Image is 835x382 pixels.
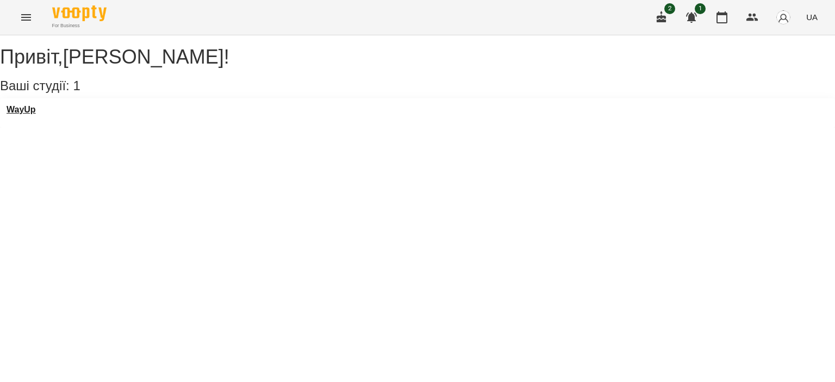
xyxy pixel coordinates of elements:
span: For Business [52,22,107,29]
button: Menu [13,4,39,30]
img: Voopty Logo [52,5,107,21]
button: UA [802,7,822,27]
span: 1 [73,78,80,93]
span: 1 [695,3,706,14]
img: avatar_s.png [776,10,791,25]
a: WayUp [7,105,36,115]
span: UA [806,11,818,23]
span: 2 [664,3,675,14]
